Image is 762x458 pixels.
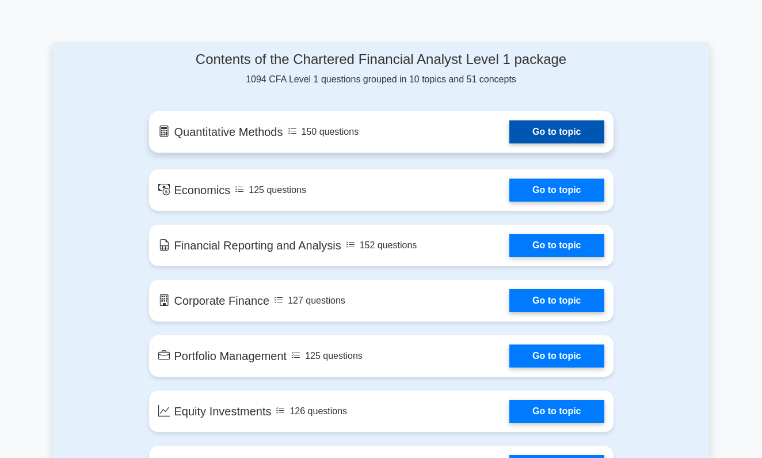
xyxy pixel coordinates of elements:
h4: Contents of the Chartered Financial Analyst Level 1 package [149,51,614,68]
a: Go to topic [509,400,604,423]
a: Go to topic [509,120,604,143]
div: 1094 CFA Level 1 questions grouped in 10 topics and 51 concepts [149,51,614,86]
a: Go to topic [509,345,604,368]
a: Go to topic [509,179,604,202]
a: Go to topic [509,234,604,257]
a: Go to topic [509,289,604,312]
